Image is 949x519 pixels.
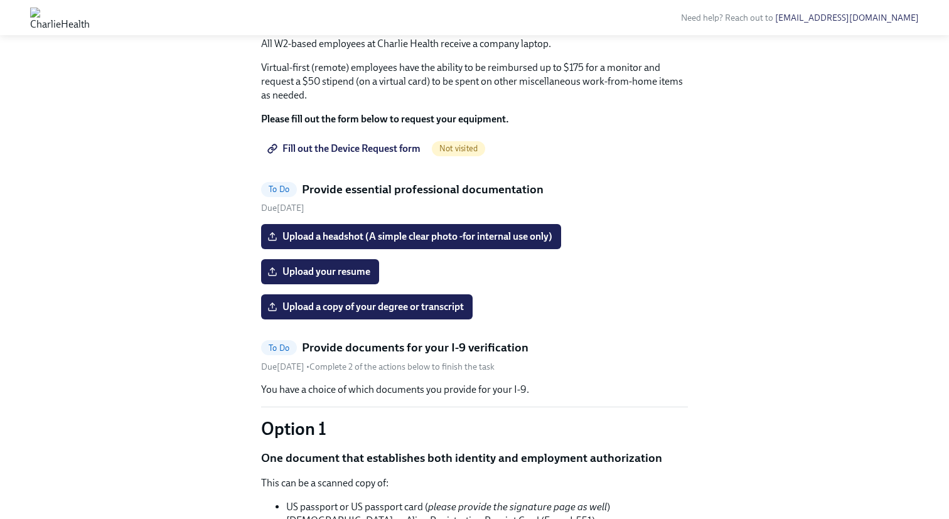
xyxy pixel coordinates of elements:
a: To DoProvide documents for your I-9 verificationDue[DATE] •Complete 2 of the actions below to fin... [261,340,688,373]
span: Fill out the Device Request form [270,142,421,155]
span: To Do [261,343,297,353]
span: Friday, October 3rd 2025, 9:00 am [261,203,304,213]
span: Upload a copy of your degree or transcript [270,301,464,313]
img: CharlieHealth [30,8,90,28]
h5: Provide essential professional documentation [302,181,544,198]
strong: Please fill out the form below to request your equipment. [261,113,509,125]
div: • Complete 2 of the actions below to finish the task [261,361,495,373]
h5: Provide documents for your I-9 verification [302,340,528,356]
li: US passport or US passport card ( ) [286,500,688,514]
p: Virtual-first (remote) employees have the ability to be reimbursed up to $175 for a monitor and r... [261,61,688,102]
span: Upload a headshot (A simple clear photo -for internal use only) [270,230,552,243]
span: Upload your resume [270,265,370,278]
em: please provide the signature page as well [428,501,607,513]
label: Upload a headshot (A simple clear photo -for internal use only) [261,224,561,249]
p: All W2-based employees at Charlie Health receive a company laptop. [261,37,688,51]
span: To Do [261,185,297,194]
span: Friday, October 3rd 2025, 9:00 am [261,361,306,372]
a: To DoProvide essential professional documentationDue[DATE] [261,181,688,215]
p: Option 1 [261,417,688,440]
a: Fill out the Device Request form [261,136,429,161]
a: [EMAIL_ADDRESS][DOMAIN_NAME] [775,13,919,23]
label: Upload a copy of your degree or transcript [261,294,473,319]
label: Upload your resume [261,259,379,284]
p: This can be a scanned copy of: [261,476,688,490]
p: One document that establishes both identity and employment authorization [261,450,688,466]
span: Not visited [432,144,485,153]
span: Need help? Reach out to [681,13,919,23]
p: You have a choice of which documents you provide for your I-9. [261,383,688,397]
